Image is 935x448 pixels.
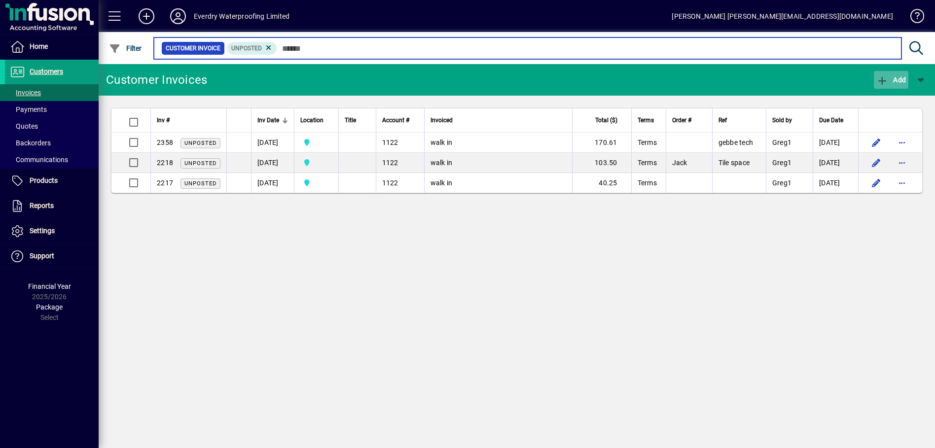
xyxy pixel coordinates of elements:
span: Invoiced [431,115,453,126]
span: Terms [638,179,657,187]
div: Location [300,115,332,126]
span: Central [300,177,332,188]
span: Inv # [157,115,170,126]
span: Unposted [184,160,216,167]
button: Filter [107,39,144,57]
span: Unposted [231,45,262,52]
a: Settings [5,219,99,243]
button: Edit [868,155,884,171]
span: Tile space [719,159,750,167]
span: 2217 [157,179,173,187]
span: Jack [672,159,687,167]
span: Central [300,157,332,168]
span: Greg1 [772,138,791,146]
div: Total ($) [578,115,626,126]
span: Financial Year [28,282,71,290]
a: Products [5,169,99,193]
button: More options [894,155,910,171]
span: Payments [10,105,47,113]
td: 40.25 [572,173,631,193]
div: Title [345,115,370,126]
button: Add [874,71,908,89]
div: Inv Date [257,115,288,126]
span: Invoices [10,89,41,97]
a: Quotes [5,118,99,135]
td: [DATE] [813,173,858,193]
span: Add [876,76,906,84]
span: Account # [382,115,409,126]
mat-chip: Customer Invoice Status: Unposted [227,42,277,55]
span: Terms [638,115,654,126]
span: Ref [719,115,727,126]
button: Edit [868,175,884,191]
td: 170.61 [572,133,631,153]
span: Home [30,42,48,50]
span: Communications [10,156,68,164]
span: Greg1 [772,159,791,167]
div: Ref [719,115,760,126]
span: Quotes [10,122,38,130]
span: walk in [431,138,453,146]
span: Customer Invoice [166,43,220,53]
span: Terms [638,138,657,146]
div: Sold by [772,115,807,126]
td: [DATE] [813,133,858,153]
span: Central [300,137,332,148]
span: Backorders [10,139,51,147]
a: Reports [5,194,99,218]
a: Payments [5,101,99,118]
span: Package [36,303,63,311]
span: 1122 [382,159,398,167]
span: Filter [109,44,142,52]
button: More options [894,135,910,150]
button: More options [894,175,910,191]
span: Products [30,176,58,184]
button: Edit [868,135,884,150]
span: 1122 [382,138,398,146]
div: [PERSON_NAME] [PERSON_NAME][EMAIL_ADDRESS][DOMAIN_NAME] [672,8,893,24]
a: Knowledge Base [903,2,923,34]
div: Invoiced [431,115,566,126]
span: Support [30,252,54,260]
span: Total ($) [595,115,617,126]
span: walk in [431,179,453,187]
span: Order # [672,115,691,126]
a: Communications [5,151,99,168]
div: Everdry Waterproofing Limited [194,8,289,24]
div: Order # [672,115,706,126]
a: Backorders [5,135,99,151]
span: Inv Date [257,115,279,126]
a: Invoices [5,84,99,101]
button: Profile [162,7,194,25]
span: Terms [638,159,657,167]
span: Due Date [819,115,843,126]
span: Customers [30,68,63,75]
td: [DATE] [251,153,294,173]
span: Unposted [184,140,216,146]
td: [DATE] [813,153,858,173]
span: Title [345,115,356,126]
td: [DATE] [251,173,294,193]
span: 2358 [157,138,173,146]
div: Inv # [157,115,220,126]
a: Home [5,34,99,59]
span: Sold by [772,115,792,126]
span: walk in [431,159,453,167]
span: Location [300,115,324,126]
button: Add [131,7,162,25]
span: gebbe tech [719,138,754,146]
span: Reports [30,202,54,209]
span: Unposted [184,180,216,187]
div: Due Date [819,115,852,126]
td: [DATE] [251,133,294,153]
span: Greg1 [772,179,791,187]
span: 2218 [157,159,173,167]
td: 103.50 [572,153,631,173]
div: Customer Invoices [106,72,207,88]
div: Account # [382,115,418,126]
a: Support [5,244,99,269]
span: Settings [30,227,55,235]
span: 1122 [382,179,398,187]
